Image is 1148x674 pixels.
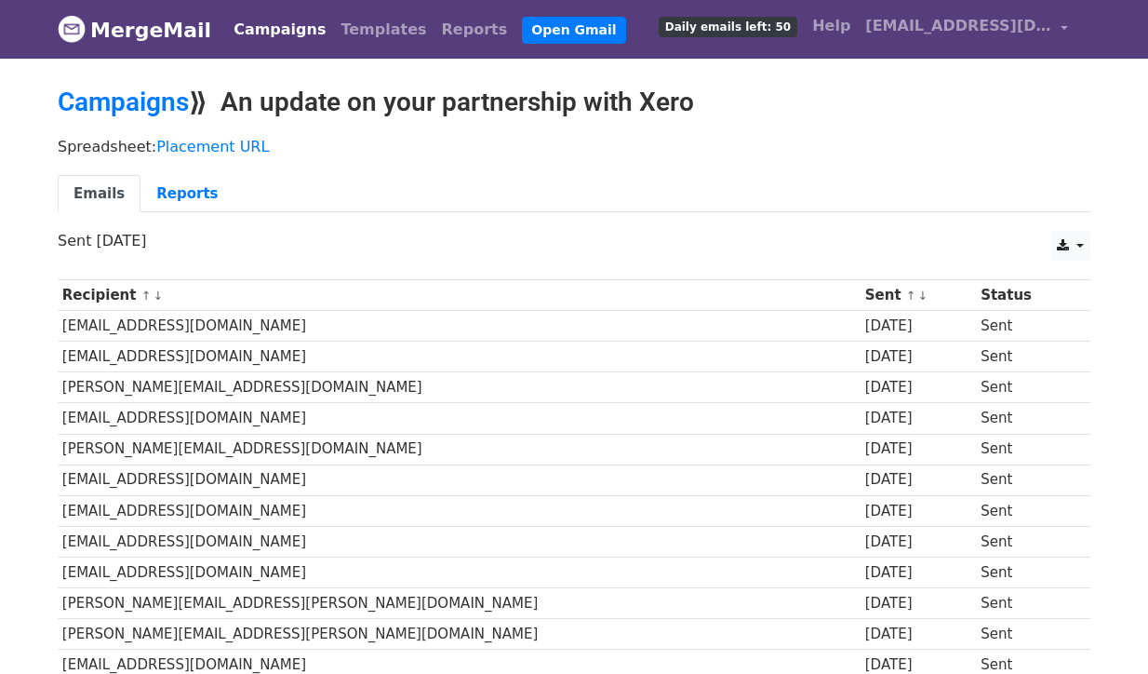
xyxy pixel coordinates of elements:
td: [PERSON_NAME][EMAIL_ADDRESS][PERSON_NAME][DOMAIN_NAME] [58,588,861,619]
a: ↓ [918,289,928,303]
th: Status [976,280,1075,311]
td: [EMAIL_ADDRESS][DOMAIN_NAME] [58,495,861,526]
h2: ⟫ An update on your partnership with Xero [58,87,1090,118]
a: Help [805,7,858,45]
td: Sent [976,619,1075,650]
td: Sent [976,434,1075,465]
div: [DATE] [865,438,972,460]
a: Daily emails left: 50 [651,7,805,45]
div: [DATE] [865,469,972,491]
span: [EMAIL_ADDRESS][DOMAIN_NAME] [865,15,1051,37]
td: [EMAIL_ADDRESS][DOMAIN_NAME] [58,465,861,495]
td: [EMAIL_ADDRESS][DOMAIN_NAME] [58,403,861,434]
td: Sent [976,526,1075,557]
td: [EMAIL_ADDRESS][DOMAIN_NAME] [58,311,861,342]
td: Sent [976,557,1075,587]
td: [EMAIL_ADDRESS][DOMAIN_NAME] [58,342,861,372]
div: [DATE] [865,377,972,398]
a: ↑ [141,289,152,303]
a: ↓ [153,289,163,303]
td: Sent [976,588,1075,619]
td: [PERSON_NAME][EMAIL_ADDRESS][DOMAIN_NAME] [58,372,861,403]
div: [DATE] [865,562,972,584]
div: [DATE] [865,316,972,337]
td: [EMAIL_ADDRESS][DOMAIN_NAME] [58,557,861,587]
a: Emails [58,175,140,213]
p: Sent [DATE] [58,231,1090,250]
div: [DATE] [865,346,972,368]
div: [DATE] [865,408,972,429]
a: Placement URL [156,138,269,155]
a: Reports [434,11,515,48]
td: [PERSON_NAME][EMAIL_ADDRESS][PERSON_NAME][DOMAIN_NAME] [58,619,861,650]
div: [DATE] [865,624,972,645]
a: [EMAIL_ADDRESS][DOMAIN_NAME] [858,7,1075,51]
td: [PERSON_NAME][EMAIL_ADDRESS][DOMAIN_NAME] [58,434,861,465]
span: Daily emails left: 50 [659,17,797,37]
a: Campaigns [58,87,189,117]
p: Spreadsheet: [58,137,1090,156]
td: Sent [976,372,1075,403]
img: MergeMail logo [58,15,86,43]
td: Sent [976,465,1075,495]
a: Reports [140,175,234,213]
a: Templates [333,11,434,48]
td: Sent [976,495,1075,526]
td: Sent [976,342,1075,372]
a: MergeMail [58,10,211,49]
th: Sent [861,280,976,311]
div: [DATE] [865,593,972,614]
td: Sent [976,403,1075,434]
th: Recipient [58,280,861,311]
td: Sent [976,311,1075,342]
td: [EMAIL_ADDRESS][DOMAIN_NAME] [58,526,861,557]
div: [DATE] [865,532,972,553]
div: [DATE] [865,501,972,522]
a: Campaigns [226,11,333,48]
a: Open Gmail [522,17,625,44]
a: ↑ [906,289,916,303]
